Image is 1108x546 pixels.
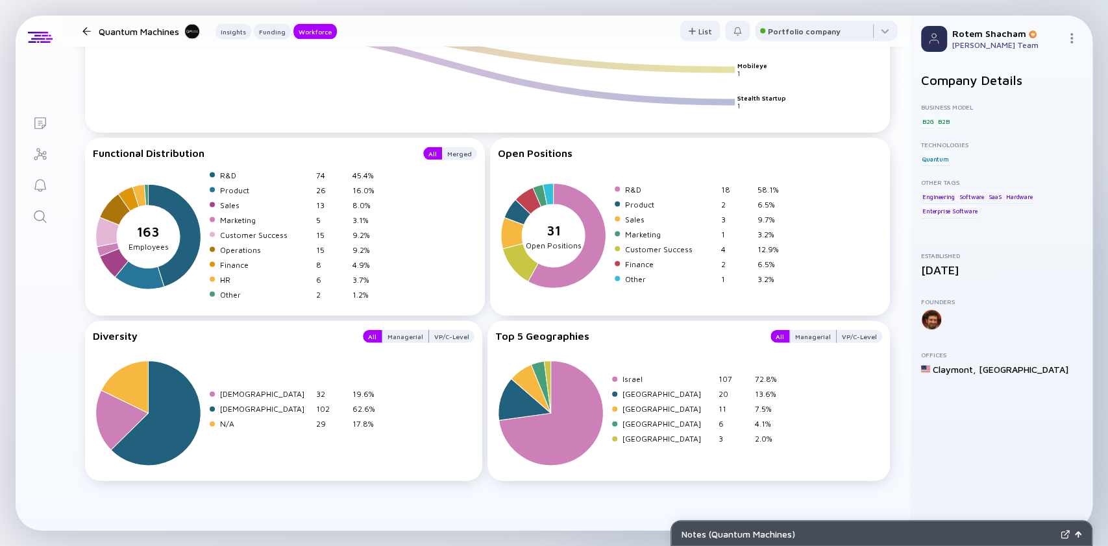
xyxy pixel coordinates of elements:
[757,244,789,254] div: 12.9%
[755,434,786,444] div: 2.0%
[316,404,347,414] div: 102
[719,374,750,384] div: 107
[352,275,384,285] div: 3.7%
[921,115,935,128] div: B2G
[682,528,1055,540] div: Notes ( Quantum Machines )
[220,171,311,180] div: R&D
[622,434,713,444] div: [GEOGRAPHIC_DATA]
[352,171,384,180] div: 45.4%
[837,330,882,343] button: VP/C-Level
[498,147,882,159] div: Open Positions
[352,230,384,240] div: 9.2%
[625,274,716,284] div: Other
[721,200,752,209] div: 2
[220,275,311,285] div: HR
[921,26,947,52] img: Profile Picture
[921,178,1082,186] div: Other Tags
[622,419,713,429] div: [GEOGRAPHIC_DATA]
[737,62,767,69] text: Mobileye
[316,185,347,195] div: 26
[622,374,713,384] div: Israel
[352,290,384,300] div: 1.2%
[526,241,582,250] tspan: Open Positions
[382,330,428,343] div: Managerial
[790,330,836,343] div: Managerial
[316,419,347,429] div: 29
[921,205,978,218] div: Enterprise Software
[293,25,337,38] div: Workforce
[721,259,752,269] div: 2
[220,185,311,195] div: Product
[625,244,716,254] div: Customer Success
[737,69,740,77] text: 1
[215,25,251,38] div: Insights
[719,419,750,429] div: 6
[755,389,786,399] div: 13.6%
[16,200,64,231] a: Search
[625,259,716,269] div: Finance
[352,389,384,399] div: 19.6%
[442,147,477,160] div: Merged
[16,169,64,200] a: Reminders
[316,275,347,285] div: 6
[789,330,837,343] button: Managerial
[625,215,716,224] div: Sales
[495,330,757,343] div: Top 5 Geographies
[220,419,311,429] div: N/A
[987,190,1003,203] div: SaaS
[93,147,410,160] div: Functional Distribution
[757,215,789,224] div: 9.7%
[316,389,347,399] div: 32
[1066,33,1077,43] img: Menu
[757,274,789,284] div: 3.2%
[921,263,1082,277] div: [DATE]
[737,94,786,102] text: Stealth Startup
[770,330,789,343] div: All
[1005,190,1033,203] div: Hardware
[352,245,384,255] div: 9.2%
[215,24,251,40] button: Insights
[721,215,752,224] div: 3
[625,200,716,209] div: Product
[316,260,347,270] div: 8
[937,115,950,128] div: B2B
[757,185,789,195] div: 58.1%
[316,245,347,255] div: 15
[352,260,384,270] div: 4.9%
[921,190,956,203] div: Engineering
[680,21,720,42] button: List
[352,404,384,414] div: 62.6%
[957,190,985,203] div: Software
[352,419,384,429] div: 17.8%
[316,171,347,180] div: 74
[547,223,561,239] tspan: 31
[254,25,291,38] div: Funding
[721,185,752,195] div: 18
[99,23,200,40] div: Quantum Machines
[921,298,1082,305] div: Founders
[933,364,976,375] div: Claymont ,
[921,351,1082,359] div: Offices
[622,389,713,399] div: [GEOGRAPHIC_DATA]
[352,185,384,195] div: 16.0%
[768,27,841,36] div: Portfolio company
[129,242,169,252] tspan: Employees
[254,24,291,40] button: Funding
[625,230,716,239] div: Marketing
[737,102,740,110] text: 1
[757,259,789,269] div: 6.5%
[921,252,1082,259] div: Established
[293,24,337,40] button: Workforce
[429,330,474,343] button: VP/C-Level
[921,152,950,165] div: Quantum
[137,224,160,239] tspan: 163
[220,260,311,270] div: Finance
[220,404,311,414] div: [DEMOGRAPHIC_DATA]
[220,200,311,210] div: Sales
[721,244,752,254] div: 4
[93,330,350,343] div: Diversity
[316,215,347,225] div: 5
[220,290,311,300] div: Other
[952,28,1061,39] div: Rotem Shacham
[921,141,1082,148] div: Technologies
